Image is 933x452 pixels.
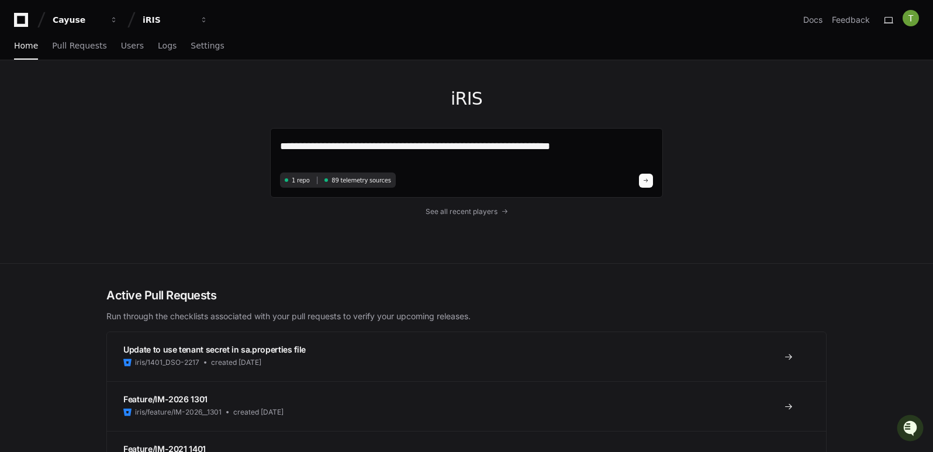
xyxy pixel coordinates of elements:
[331,176,391,185] span: 89 telemetry sources
[832,14,870,26] button: Feedback
[426,207,497,216] span: See all recent players
[12,146,30,164] img: Animesh Koratana
[106,310,827,322] p: Run through the checklists associated with your pull requests to verify your upcoming releases.
[123,344,306,354] span: Update to use tenant secret in sa.properties file
[97,157,101,166] span: •
[23,157,33,167] img: 1756235613930-3d25f9e4-fa56-45dd-b3ad-e072dfbd1548
[292,176,310,185] span: 1 repo
[199,91,213,105] button: Start new chat
[191,42,224,49] span: Settings
[116,183,141,192] span: Pylon
[12,12,35,35] img: PlayerZero
[52,33,106,60] a: Pull Requests
[121,42,144,49] span: Users
[107,381,826,431] a: Feature/IM-2026 1301iris/feature/IM-2026__1301created [DATE]
[106,287,827,303] h2: Active Pull Requests
[53,87,192,99] div: Start new chat
[181,125,213,139] button: See all
[191,33,224,60] a: Settings
[135,408,222,417] span: iris/feature/IM-2026__1301
[53,14,103,26] div: Cayuse
[903,10,919,26] img: ACg8ocL5-NG-c-oqfxcQk3HMb8vOpXBy6RvsyWwzFUILJoWlmPxnAQ=s96-c
[82,182,141,192] a: Powered byPylon
[158,42,177,49] span: Logs
[52,42,106,49] span: Pull Requests
[143,14,193,26] div: iRIS
[158,33,177,60] a: Logs
[14,42,38,49] span: Home
[123,394,208,404] span: Feature/IM-2026 1301
[270,207,663,216] a: See all recent players
[25,87,46,108] img: 7525507653686_35a1cc9e00a5807c6d71_72.png
[121,33,144,60] a: Users
[135,358,199,367] span: iris/1401_DSO-2217
[138,9,213,30] button: iRIS
[270,88,663,109] h1: iRIS
[53,99,161,108] div: We're available if you need us!
[211,358,261,367] span: created [DATE]
[36,157,95,166] span: [PERSON_NAME]
[103,157,127,166] span: [DATE]
[107,332,826,381] a: Update to use tenant secret in sa.properties fileiris/1401_DSO-2217created [DATE]
[12,127,78,137] div: Past conversations
[233,408,284,417] span: created [DATE]
[896,413,927,445] iframe: Open customer support
[803,14,823,26] a: Docs
[12,47,213,65] div: Welcome
[48,9,123,30] button: Cayuse
[12,87,33,108] img: 1756235613930-3d25f9e4-fa56-45dd-b3ad-e072dfbd1548
[14,33,38,60] a: Home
